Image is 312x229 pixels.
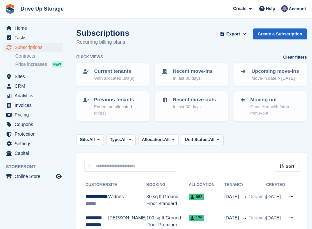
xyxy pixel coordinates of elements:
[250,96,301,104] p: Moving out
[15,129,54,139] span: Protection
[84,180,108,190] th: Customer
[189,194,204,200] span: 082
[76,54,103,60] h6: Quick views
[94,68,134,75] p: Current tenants
[5,4,15,14] img: stora-icon-8386f47178a22dfd0bd8f6a31ec36ba5ce8667c1dd55bd0f319d3a0aa187defe.svg
[156,64,227,85] a: Recent move-ins In last 30 days
[3,129,63,139] a: menu
[226,31,240,37] span: Export
[173,68,213,75] p: Recent move-ins
[3,120,63,129] a: menu
[219,28,248,39] button: Export
[15,110,54,119] span: Pricing
[52,61,63,68] div: NEW
[253,28,307,39] a: Create a Subscription
[15,91,54,100] span: Analytics
[108,180,146,190] th: Site
[3,33,63,42] a: menu
[3,149,63,158] a: menu
[106,134,136,145] button: Type: All
[15,72,54,81] span: Sites
[15,53,63,59] a: Contracts
[15,61,63,68] a: Price increases NEW
[15,101,54,110] span: Invoices
[224,214,240,221] span: [DATE]
[173,75,213,82] p: In last 30 days
[251,75,299,82] p: Move-in date > [DATE]
[55,172,63,180] a: Preview store
[15,61,47,68] span: Price increases
[189,180,224,190] th: Allocation
[94,75,134,82] p: With allocated unit(s)
[233,5,246,12] span: Create
[15,81,54,91] span: CRM
[189,215,204,221] span: 179
[3,110,63,119] a: menu
[185,136,209,143] span: Unit Status:
[251,68,299,75] p: Upcoming move-ins
[281,5,288,12] img: Andy
[286,163,294,170] span: Sort
[15,120,54,129] span: Coupons
[3,139,63,148] a: menu
[76,38,129,46] p: Recurring billing plans
[15,33,54,42] span: Tasks
[234,92,306,120] a: Moving out Cancelled with future move-out
[173,104,216,110] p: In last 30 days
[76,28,129,37] h1: Subscriptions
[142,136,164,143] span: Allocation:
[3,23,63,33] a: menu
[173,96,216,104] p: Recent move-outs
[209,136,215,143] span: All
[3,101,63,110] a: menu
[3,72,63,81] a: menu
[224,180,246,190] th: Tenancy
[15,23,54,33] span: Home
[249,215,266,220] span: Ongoing
[181,134,223,145] button: Unit Status: All
[266,180,285,190] th: Created
[94,104,144,116] p: Ended, no allocated unit(s)
[15,139,54,148] span: Settings
[6,163,66,170] span: Storefront
[3,91,63,100] a: menu
[89,136,95,143] span: All
[249,194,266,199] span: Ongoing
[164,136,170,143] span: All
[266,5,275,12] span: Help
[147,180,189,190] th: Booking
[3,43,63,52] a: menu
[289,6,306,12] span: Account
[15,149,54,158] span: Capital
[138,134,179,145] button: Allocation: All
[80,136,89,143] span: Site:
[94,96,144,104] p: Previous tenants
[224,193,240,200] span: [DATE]
[3,172,63,181] a: menu
[250,104,301,116] p: Cancelled with future move-out
[18,3,66,14] a: Drive Up Storage
[110,136,121,143] span: Type:
[15,172,54,181] span: Online Store
[266,190,285,211] td: [DATE]
[77,92,149,120] a: Previous tenants Ended, no allocated unit(s)
[121,136,127,143] span: All
[234,64,306,85] a: Upcoming move-ins Move-in date > [DATE]
[147,190,189,211] td: 30 sq ft Ground Floor Standard
[3,81,63,91] a: menu
[77,64,149,85] a: Current tenants With allocated unit(s)
[76,134,104,145] button: Site: All
[156,92,227,114] a: Recent move-outs In last 30 days
[108,190,146,211] td: Widnes
[283,54,307,61] a: Clear filters
[15,43,54,52] span: Subscriptions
